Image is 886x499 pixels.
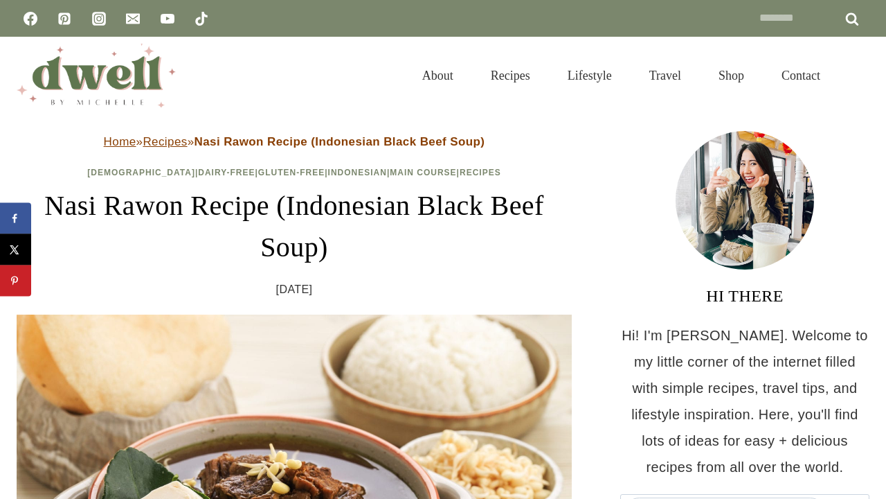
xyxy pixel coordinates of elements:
a: Recipes [472,51,549,100]
a: Lifestyle [549,51,631,100]
a: Pinterest [51,5,78,33]
a: Main Course [390,168,456,177]
a: Contact [763,51,839,100]
a: Facebook [17,5,44,33]
a: TikTok [188,5,215,33]
nav: Primary Navigation [404,51,839,100]
a: [DEMOGRAPHIC_DATA] [87,168,195,177]
h1: Nasi Rawon Recipe (Indonesian Black Beef Soup) [17,185,572,268]
img: DWELL by michelle [17,44,176,107]
a: YouTube [154,5,181,33]
a: Home [104,135,136,148]
p: Hi! I'm [PERSON_NAME]. Welcome to my little corner of the internet filled with simple recipes, tr... [620,322,869,480]
a: Gluten-Free [258,168,325,177]
a: Recipes [460,168,501,177]
a: Recipes [143,135,187,148]
span: » » [104,135,485,148]
a: Email [119,5,147,33]
button: View Search Form [846,64,869,87]
a: Indonesian [328,168,387,177]
a: Dairy-Free [198,168,255,177]
span: | | | | | [87,168,500,177]
strong: Nasi Rawon Recipe (Indonesian Black Beef Soup) [195,135,485,148]
a: Travel [631,51,700,100]
h3: HI THERE [620,283,869,308]
a: Shop [700,51,763,100]
time: [DATE] [276,279,313,300]
a: Instagram [85,5,113,33]
a: About [404,51,472,100]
